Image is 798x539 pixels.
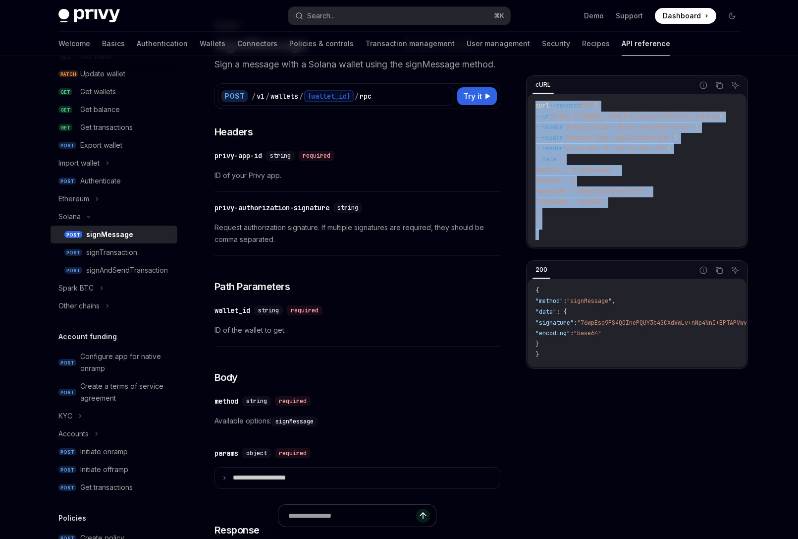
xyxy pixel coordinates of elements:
span: string [258,306,279,314]
a: PATCHUpdate wallet [51,65,177,83]
span: { [535,287,539,295]
a: Welcome [58,32,90,56]
a: Authentication [137,32,188,56]
div: wallet_id [214,305,250,315]
a: Policies & controls [289,32,354,56]
div: / [252,91,256,101]
span: --header [535,123,563,131]
a: API reference [622,32,670,56]
div: cURL [532,79,554,91]
img: dark logo [58,9,120,23]
button: Import wallet [51,154,177,172]
button: Ask AI [729,264,742,277]
div: POST [221,90,248,102]
button: Report incorrect code [697,79,710,92]
span: 'privy-app-id: <privy-app-id>' [563,144,667,152]
span: ⌘ K [494,12,504,20]
span: "base64" [574,329,601,337]
a: User management [467,32,530,56]
div: Export wallet [80,139,122,151]
span: } [535,351,539,359]
span: string [337,204,358,212]
button: Other chains [51,297,177,315]
span: GET [58,124,72,131]
span: } [535,209,539,217]
div: KYC [58,410,72,422]
div: signTransaction [86,246,137,258]
h5: Policies [58,512,86,524]
a: POSTConfigure app for native onramp [51,348,177,377]
span: "method" [535,297,563,305]
div: Authenticate [80,175,121,187]
span: 'Authorization: Basic <encoded-value>' [563,123,695,131]
a: POSTInitiate offramp [51,461,177,479]
span: } [535,220,539,228]
a: POSTCreate a terms of service agreement [51,377,177,407]
span: : { [556,308,567,316]
div: Ethereum [58,193,89,205]
div: Get balance [80,104,120,116]
span: : [574,319,577,327]
span: \ [594,102,598,110]
span: 'Content-Type: application/json' [563,134,674,142]
div: Initiate onramp [80,446,128,458]
span: string [270,152,291,160]
span: "signature" [535,319,574,327]
span: PATCH [58,70,78,78]
div: v1 [257,91,265,101]
span: Request authorization signature. If multiple signatures are required, they should be comma separa... [214,222,500,245]
a: GETGet transactions [51,119,177,136]
a: GETGet balance [51,101,177,119]
div: rpc [360,91,372,101]
a: POSTsignTransaction [51,243,177,261]
a: POSTGet transactions [51,479,177,496]
button: Accounts [51,425,177,443]
code: signMessage [271,417,318,426]
button: Spark BTC [51,279,177,297]
span: "signMessage" [567,297,612,305]
span: "method": "signMessage", [535,166,619,174]
span: "message": "aGVsbG8sIFByaXZ5IQ=", [535,187,650,195]
span: POST [58,178,76,185]
span: --data [535,155,556,163]
button: Copy the contents from the code block [713,79,726,92]
span: Dashboard [663,11,701,21]
span: POST [581,102,594,110]
span: \ [674,134,678,142]
div: required [275,448,311,458]
span: "encoding": "base64" [535,198,605,206]
div: signMessage [86,229,133,240]
div: required [299,151,334,161]
a: POSTsignMessage [51,226,177,243]
span: POST [58,466,76,474]
a: Connectors [237,32,277,56]
span: } [535,340,539,348]
div: {wallet_id} [304,90,354,102]
button: Try it [457,87,497,105]
span: Try it [463,90,482,102]
span: Available options: [214,415,500,427]
span: Path Parameters [214,280,290,294]
button: Search...⌘K [288,7,510,25]
span: : [570,329,574,337]
a: Recipes [582,32,610,56]
div: Get transactions [80,121,133,133]
div: Update wallet [80,68,125,80]
a: GETGet wallets [51,83,177,101]
span: ID of the wallet to get. [214,324,500,336]
span: curl [535,102,549,110]
a: Transaction management [366,32,455,56]
div: / [266,91,269,101]
div: required [275,396,311,406]
div: signAndSendTransaction [86,264,168,276]
div: wallets [270,91,298,101]
span: POST [58,484,76,491]
div: Accounts [58,428,89,440]
div: Import wallet [58,157,100,169]
div: Search... [307,10,335,22]
div: Get wallets [80,86,116,98]
span: "params": { [535,177,574,184]
span: \ [719,113,723,120]
a: POSTInitiate onramp [51,443,177,461]
div: Create a terms of service agreement [80,380,171,404]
